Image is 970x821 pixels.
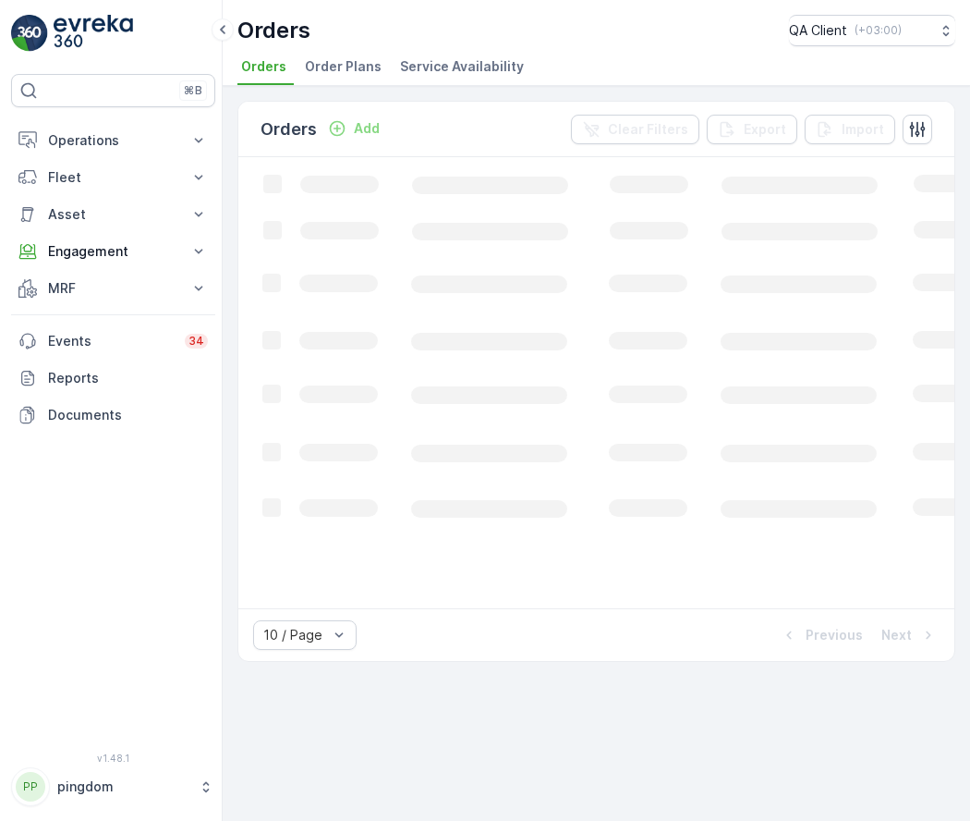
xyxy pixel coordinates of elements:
[261,116,317,142] p: Orders
[806,626,863,644] p: Previous
[11,397,215,434] a: Documents
[57,778,189,796] p: pingdom
[879,624,940,646] button: Next
[11,122,215,159] button: Operations
[855,23,902,38] p: ( +03:00 )
[11,233,215,270] button: Engagement
[11,159,215,196] button: Fleet
[354,119,380,138] p: Add
[305,57,382,76] span: Order Plans
[321,117,387,140] button: Add
[608,120,688,139] p: Clear Filters
[11,753,215,764] span: v 1.48.1
[842,120,884,139] p: Import
[11,270,215,307] button: MRF
[241,57,286,76] span: Orders
[778,624,865,646] button: Previous
[48,131,178,150] p: Operations
[11,323,215,360] a: Events34
[48,205,178,224] p: Asset
[48,369,208,387] p: Reports
[48,406,208,424] p: Documents
[54,15,133,52] img: logo_light-DOdMpM7g.png
[744,120,786,139] p: Export
[789,15,955,46] button: QA Client(+03:00)
[707,115,797,144] button: Export
[188,334,204,349] p: 34
[805,115,895,144] button: Import
[11,196,215,233] button: Asset
[184,83,202,98] p: ⌘B
[789,21,847,40] p: QA Client
[16,772,45,802] div: PP
[11,360,215,397] a: Reports
[48,279,178,298] p: MRF
[48,168,178,187] p: Fleet
[11,15,48,52] img: logo
[11,767,215,806] button: PPpingdom
[571,115,699,144] button: Clear Filters
[48,242,178,261] p: Engagement
[48,332,174,350] p: Events
[237,16,310,45] p: Orders
[881,626,912,644] p: Next
[400,57,524,76] span: Service Availability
